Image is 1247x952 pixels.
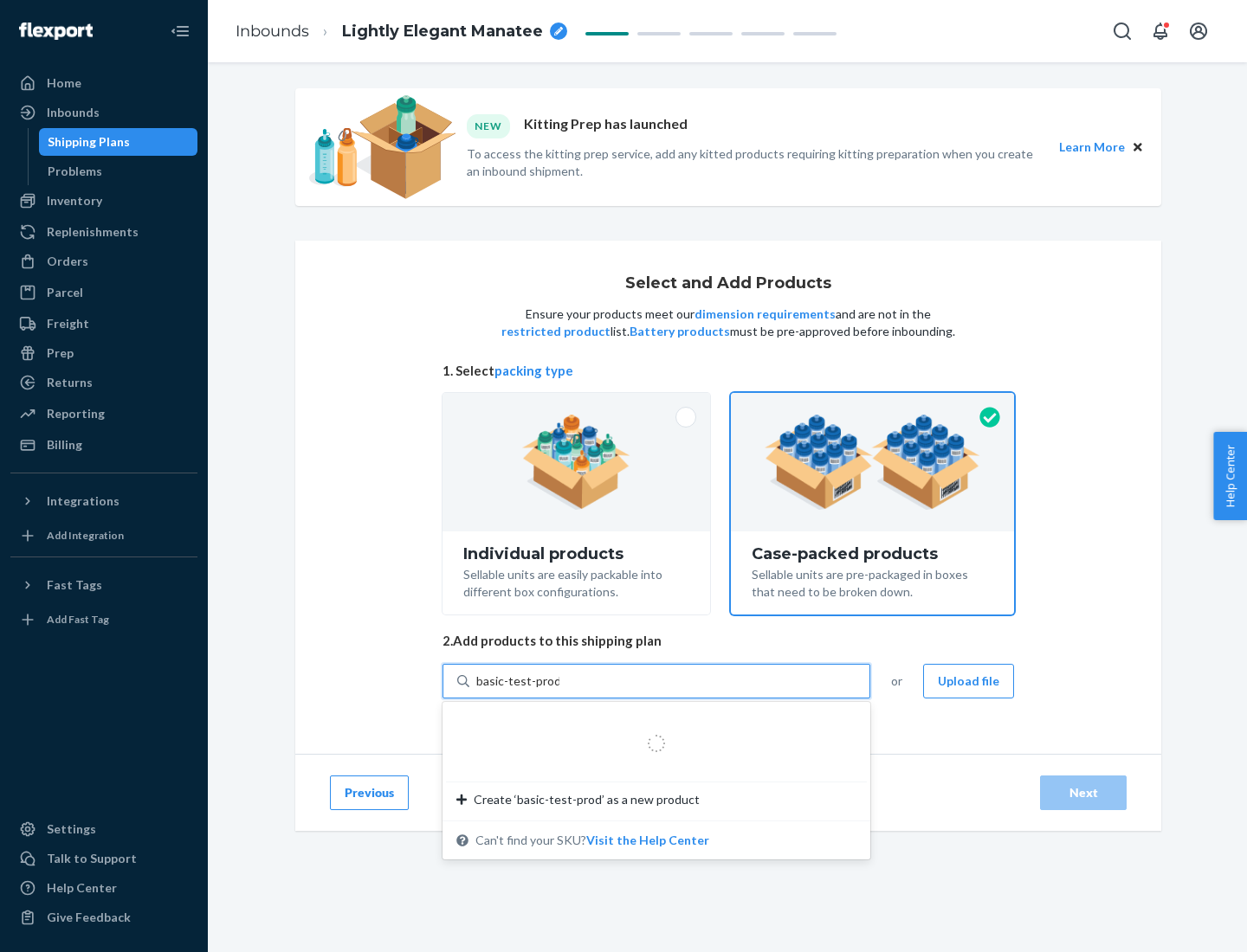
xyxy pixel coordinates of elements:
[10,369,197,396] a: Returns
[47,612,109,627] div: Add Fast Tag
[10,339,197,367] a: Prep
[752,563,993,601] div: Sellable units are pre-packaged in boxes that need to be broken down.
[500,306,957,340] p: Ensure your products meet our and are not in the list. must be pre-approved before inbounding.
[10,99,197,126] a: Inbounds
[586,832,709,849] button: Create ‘basic-test-prod’ as a new productCan't find your SKU?
[10,69,197,97] a: Home
[1128,138,1147,157] button: Close
[1040,775,1127,810] button: Next
[10,845,197,872] a: Talk to Support
[474,791,700,808] span: Create ‘basic-test-prod’ as a new product
[163,14,197,48] button: Close Navigation
[47,405,105,422] div: Reporting
[47,879,117,897] div: Help Center
[10,487,197,515] button: Integrations
[463,563,689,601] div: Sellable units are easily packable into different box configurations.
[48,133,130,151] div: Shipping Plans
[39,128,198,156] a: Shipping Plans
[1059,138,1125,157] button: Learn More
[1105,14,1140,48] button: Open Search Box
[524,114,688,138] p: Kitting Prep has launched
[10,606,197,634] a: Add Fast Tag
[47,284,83,301] div: Parcel
[10,279,197,306] a: Parcel
[47,850,137,867] div: Talk to Support
[47,192,102,209] div: Inventory
[923,664,1014,698] button: Upload file
[47,253,88,270] div: Orders
[494,362,573,380] button: packing type
[222,6,581,57] ol: breadcrumbs
[47,436,82,453] div: Billing
[10,904,197,931] button: Give Feedback
[47,315,89,332] div: Freight
[443,362,1014,380] span: 1. Select
[10,248,197,275] a: Orders
[695,306,836,323] button: dimension requirements
[342,21,543,43] span: Lightly Elegant Manatee
[1181,14,1216,48] button: Open account menu
[10,187,197,215] a: Inventory
[522,415,630,510] img: individual-pack.facf35554cb0f1810c75b2bd6df2d64e.png
[630,323,730,340] button: Battery products
[47,104,100,121] div: Inbounds
[47,820,96,838] div: Settings
[752,545,993,563] div: Case-packed products
[10,310,197,338] a: Freight
[47,576,102,594] div: Fast Tags
[476,672,559,690] input: Create ‘basic-test-prod’ as a new productCan't find your SKU?Visit the Help Center
[39,158,198,185] a: Problems
[47,344,74,362] div: Prep
[1055,784,1112,801] div: Next
[47,223,139,241] div: Replenishments
[501,323,611,340] button: restricted product
[1213,432,1247,520] button: Help Center
[1143,14,1178,48] button: Open notifications
[47,492,120,510] div: Integrations
[891,672,902,690] span: or
[10,815,197,843] a: Settings
[10,522,197,550] a: Add Integration
[47,909,131,926] div: Give Feedback
[475,832,709,849] span: Can't find your SKU?
[467,145,1043,180] p: To access the kitting prep service, add any kitted products requiring kitting preparation when yo...
[330,775,409,810] button: Previous
[10,874,197,902] a: Help Center
[10,400,197,428] a: Reporting
[463,545,689,563] div: Individual products
[48,163,102,180] div: Problems
[10,218,197,246] a: Replenishments
[47,374,93,391] div: Returns
[47,74,81,92] div: Home
[19,23,93,40] img: Flexport logo
[625,275,831,293] h1: Select and Add Products
[10,431,197,459] a: Billing
[765,415,980,510] img: case-pack.59cecea509d18c883b923b81aeac6d0b.png
[236,22,309,41] a: Inbounds
[10,571,197,599] button: Fast Tags
[443,632,1014,650] span: 2. Add products to this shipping plan
[467,114,510,138] div: NEW
[47,528,124,543] div: Add Integration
